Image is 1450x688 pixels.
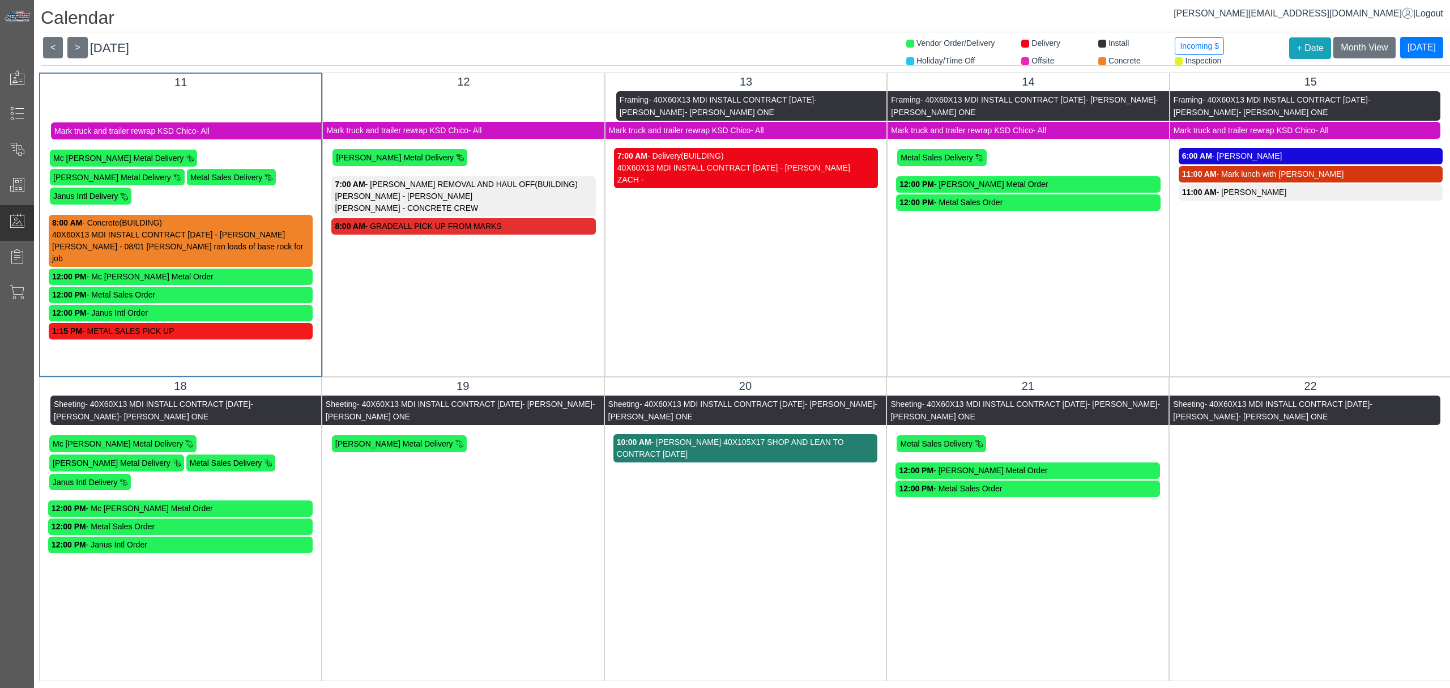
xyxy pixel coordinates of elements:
[326,126,468,135] span: Mark truck and trailer rewrap KSD Chico
[190,458,262,468] span: Metal Sales Delivery
[1178,377,1443,394] div: 22
[891,95,1158,117] span: - [PERSON_NAME] ONE
[1202,95,1368,104] span: - 40X60X13 MDI INSTALL CONTRACT [DATE]
[899,466,933,475] strong: 12:00 PM
[617,151,647,160] strong: 7:00 AM
[805,400,875,409] span: - [PERSON_NAME]
[53,477,117,486] span: Janus Intl Delivery
[44,96,311,117] span: - [PERSON_NAME] ONE
[900,439,973,448] span: Metal Sales Delivery
[53,192,118,201] span: Janus Intl Delivery
[52,272,87,281] strong: 12:00 PM
[335,179,592,190] div: - [PERSON_NAME] REMOVAL AND HAUL OFF
[335,220,592,232] div: - GRADEALL PICK UP FROM MARKS
[326,400,595,421] span: - [PERSON_NAME] ONE
[895,377,1160,394] div: 21
[52,539,309,551] div: - Janus Intl Order
[899,197,1157,209] div: - Metal Sales Order
[3,10,32,23] img: Metals Direct Inc Logo
[1341,43,1388,52] span: Month View
[1239,108,1328,117] span: - [PERSON_NAME] ONE
[522,400,592,409] span: - [PERSON_NAME]
[891,95,920,104] span: Framing
[899,198,934,207] strong: 12:00 PM
[620,95,817,117] span: - [PERSON_NAME]
[1033,126,1046,135] span: - All
[1182,168,1439,180] div: - Mark lunch with [PERSON_NAME]
[331,73,595,90] div: 12
[1182,188,1217,197] strong: 11:00 AM
[1182,169,1217,179] strong: 11:00 AM
[920,95,1086,104] span: - 40X60X13 MDI INSTALL CONTRACT [DATE]
[49,74,313,91] div: 11
[72,96,238,105] span: - 40X60X13 MDI INSTALL CONTRACT [DATE]
[1415,9,1443,18] span: Logout
[617,174,875,186] div: ZACH -
[52,503,309,515] div: - Mc [PERSON_NAME] Metal Order
[901,153,973,162] span: Metal Sales Delivery
[521,95,591,104] span: - [PERSON_NAME]
[336,153,454,162] span: [PERSON_NAME] Metal Delivery
[535,180,577,189] span: (BUILDING)
[44,96,72,105] span: Framing
[1185,56,1221,65] span: Inspection
[1179,73,1443,90] div: 15
[54,126,197,135] span: Mark truck and trailer rewrap KSD Chico
[1174,95,1371,117] span: - [PERSON_NAME]
[608,400,878,421] span: - [PERSON_NAME] ONE
[326,95,355,104] span: Framing
[1238,412,1328,421] span: - [PERSON_NAME] ONE
[52,308,87,317] strong: 12:00 PM
[1289,37,1331,59] button: + Date
[54,400,85,409] span: Sheeting
[614,73,878,90] div: 13
[1174,126,1316,135] span: Mark truck and trailer rewrap KSD Chico
[335,190,592,202] div: [PERSON_NAME] - [PERSON_NAME]
[890,400,1160,421] span: - [PERSON_NAME] ONE
[468,126,481,135] span: - All
[53,458,170,468] span: [PERSON_NAME] Metal Delivery
[685,108,774,117] span: - [PERSON_NAME] ONE
[608,400,639,409] span: Sheeting
[613,377,878,394] div: 20
[53,439,183,448] span: Mc [PERSON_NAME] Metal Delivery
[335,180,365,189] strong: 7:00 AM
[52,217,309,229] div: - Concrete
[649,95,814,104] span: - 40X60X13 MDI INSTALL CONTRACT [DATE]
[1182,150,1439,162] div: - [PERSON_NAME]
[52,271,309,283] div: - Mc [PERSON_NAME] Metal Order
[52,241,309,265] div: [PERSON_NAME] - 08/01 [PERSON_NAME] ran loads of base rock for job
[681,151,723,160] span: (BUILDING)
[899,465,1157,477] div: - [PERSON_NAME] Metal Order
[1173,400,1204,409] span: Sheeting
[1173,400,1372,421] span: - [PERSON_NAME]
[1108,56,1141,65] span: Concrete
[899,484,933,493] strong: 12:00 PM
[617,438,651,447] strong: 10:00 AM
[52,326,82,335] strong: 1:15 PM
[1108,39,1129,48] span: Install
[1031,56,1054,65] span: Offsite
[326,95,594,117] span: - [PERSON_NAME] ONE
[1175,37,1223,55] button: Incoming $
[617,162,875,174] div: 40X60X13 MDI INSTALL CONTRACT [DATE] - [PERSON_NAME]
[916,39,995,48] span: Vendor Order/Delivery
[922,400,1087,409] span: - 40X60X13 MDI INSTALL CONTRACT [DATE]
[357,400,522,409] span: - 40X60X13 MDI INSTALL CONTRACT [DATE]
[1174,9,1413,18] span: [PERSON_NAME][EMAIL_ADDRESS][DOMAIN_NAME]
[896,73,1160,90] div: 14
[67,37,87,58] button: >
[1182,186,1439,198] div: - [PERSON_NAME]
[899,179,1157,190] div: - [PERSON_NAME] Metal Order
[43,37,63,58] button: <
[750,126,764,135] span: - All
[890,400,922,409] span: Sheeting
[617,150,875,162] div: - Delivery
[238,96,308,105] span: - [PERSON_NAME]
[356,95,521,104] span: - 40X60X13 MDI INSTALL CONTRACT [DATE]
[53,154,184,163] span: Mc [PERSON_NAME] Metal Delivery
[1086,95,1156,104] span: - [PERSON_NAME]
[52,218,82,227] strong: 8:00 AM
[52,290,87,299] strong: 12:00 PM
[1204,400,1370,409] span: - 40X60X13 MDI INSTALL CONTRACT [DATE]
